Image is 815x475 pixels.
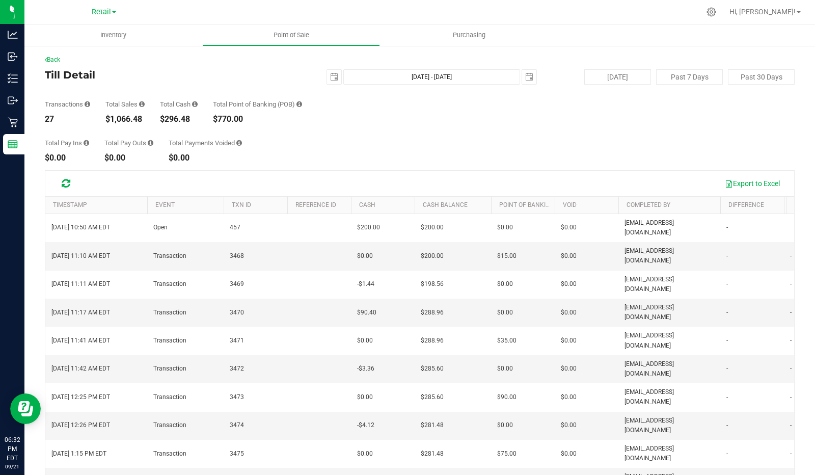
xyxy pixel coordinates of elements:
span: 3470 [230,308,244,318]
div: $770.00 [213,115,302,123]
span: $90.40 [357,308,376,318]
span: Transaction [153,392,186,402]
span: - [726,420,728,430]
span: $285.60 [421,364,444,374]
span: Inventory [87,31,140,40]
span: - [790,449,792,459]
span: $200.00 [357,223,380,232]
inline-svg: Inventory [8,73,18,84]
span: Open [153,223,168,232]
div: $0.00 [169,154,242,162]
span: $288.96 [421,308,444,318]
span: - [726,364,728,374]
span: -$1.44 [357,279,374,289]
div: $296.48 [160,115,198,123]
span: $200.00 [421,251,444,261]
i: Sum of all cash pay-ins added to the till within the date range. [84,140,89,146]
span: [DATE] 11:17 AM EDT [51,308,110,318]
div: 27 [45,115,90,123]
a: Event [155,201,175,208]
span: [DATE] 11:11 AM EDT [51,279,110,289]
span: - [790,336,792,346]
span: 3474 [230,420,244,430]
span: $0.00 [357,392,373,402]
span: [EMAIL_ADDRESS][DOMAIN_NAME] [624,275,714,294]
a: REFERENCE ID [295,201,336,208]
span: - [726,449,728,459]
span: $0.00 [561,364,577,374]
span: Transaction [153,449,186,459]
div: $0.00 [104,154,153,162]
span: Transaction [153,420,186,430]
inline-svg: Outbound [8,95,18,105]
a: Difference [728,201,764,208]
span: Retail [92,8,111,16]
span: Purchasing [439,31,499,40]
span: [EMAIL_ADDRESS][DOMAIN_NAME] [624,444,714,463]
button: Past 30 Days [728,69,795,85]
button: Export to Excel [718,175,786,192]
span: 3469 [230,279,244,289]
span: Transaction [153,251,186,261]
p: 06:32 PM EDT [5,435,20,463]
span: - [790,279,792,289]
i: Sum of all cash pay-outs removed from the till within the date range. [148,140,153,146]
span: - [790,308,792,318]
span: [EMAIL_ADDRESS][DOMAIN_NAME] [624,387,714,407]
span: [EMAIL_ADDRESS][DOMAIN_NAME] [624,331,714,350]
span: - [726,392,728,402]
span: $0.00 [497,364,513,374]
span: 3471 [230,336,244,346]
span: [EMAIL_ADDRESS][DOMAIN_NAME] [624,218,714,237]
a: Cash [359,201,375,208]
span: $285.60 [421,392,444,402]
a: Back [45,56,60,63]
span: - [726,223,728,232]
span: - [790,392,792,402]
i: Count of all successful payment transactions, possibly including voids, refunds, and cash-back fr... [85,101,90,108]
span: [DATE] 11:41 AM EDT [51,336,110,346]
i: Sum of all successful, non-voided payment transaction amounts (excluding tips and transaction fee... [139,101,145,108]
span: [EMAIL_ADDRESS][DOMAIN_NAME] [624,416,714,435]
span: [DATE] 12:26 PM EDT [51,420,110,430]
span: Transaction [153,308,186,318]
div: $0.00 [45,154,89,162]
a: Point of Sale [202,24,380,46]
a: Point of Banking (POB) [499,201,572,208]
span: $200.00 [421,223,444,232]
span: - [726,251,728,261]
span: 3473 [230,392,244,402]
div: Manage settings [705,7,718,17]
span: -$4.12 [357,420,374,430]
span: select [327,70,341,84]
span: $90.00 [497,392,517,402]
span: $35.00 [497,336,517,346]
span: - [790,420,792,430]
h4: Till Detail [45,69,295,81]
span: $0.00 [357,336,373,346]
span: select [522,70,536,84]
inline-svg: Inbound [8,51,18,62]
a: TXN ID [232,201,251,208]
span: $75.00 [497,449,517,459]
span: $0.00 [497,308,513,318]
span: [DATE] 10:50 AM EDT [51,223,110,232]
span: $0.00 [357,449,373,459]
span: [DATE] 11:42 AM EDT [51,364,110,374]
div: Total Payments Voided [169,140,242,146]
div: Total Cash [160,101,198,108]
span: [EMAIL_ADDRESS][DOMAIN_NAME] [624,359,714,379]
i: Sum of all voided payment transaction amounts (excluding tips and transaction fees) within the da... [236,140,242,146]
span: - [726,279,728,289]
span: $0.00 [497,223,513,232]
span: - [726,336,728,346]
span: $15.00 [497,251,517,261]
span: $0.00 [561,420,577,430]
inline-svg: Analytics [8,30,18,40]
span: $281.48 [421,420,444,430]
span: [DATE] 12:25 PM EDT [51,392,110,402]
span: $0.00 [561,308,577,318]
span: $0.00 [561,251,577,261]
span: 457 [230,223,240,232]
div: Total Point of Banking (POB) [213,101,302,108]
